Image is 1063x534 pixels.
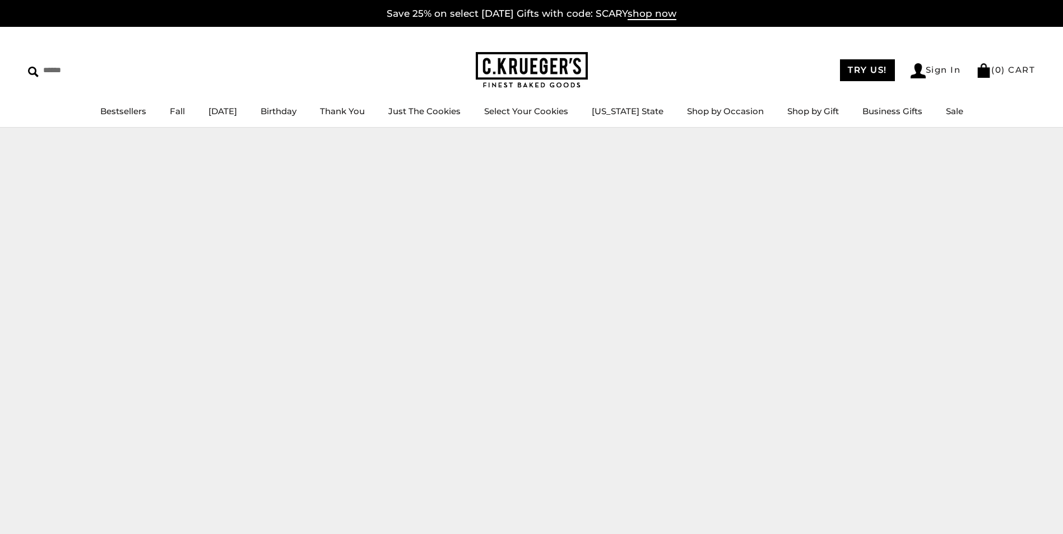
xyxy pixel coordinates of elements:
[628,8,676,20] span: shop now
[28,62,161,79] input: Search
[208,106,237,116] a: [DATE]
[484,106,568,116] a: Select Your Cookies
[911,63,961,78] a: Sign In
[946,106,963,116] a: Sale
[476,52,588,88] img: C.KRUEGER'S
[100,106,146,116] a: Bestsellers
[28,67,39,77] img: Search
[592,106,663,116] a: [US_STATE] State
[995,64,1002,75] span: 0
[687,106,764,116] a: Shop by Occasion
[320,106,365,116] a: Thank You
[170,106,185,116] a: Fall
[387,8,676,20] a: Save 25% on select [DATE] Gifts with code: SCARYshop now
[976,63,991,78] img: Bag
[840,59,895,81] a: TRY US!
[388,106,461,116] a: Just The Cookies
[862,106,922,116] a: Business Gifts
[911,63,926,78] img: Account
[261,106,296,116] a: Birthday
[787,106,839,116] a: Shop by Gift
[976,64,1035,75] a: (0) CART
